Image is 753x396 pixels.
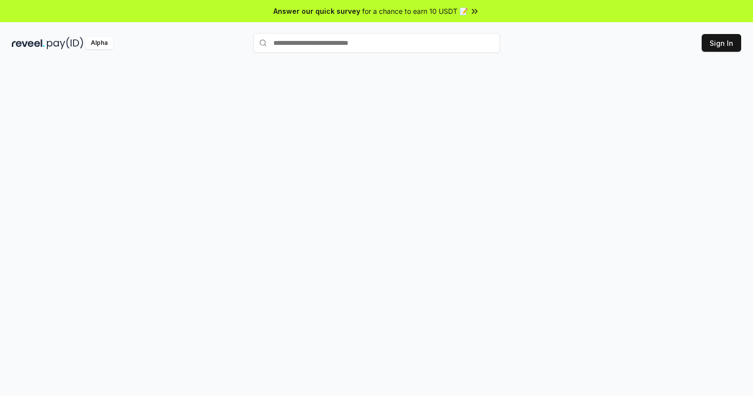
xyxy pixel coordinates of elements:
img: pay_id [47,37,83,49]
div: Alpha [85,37,113,49]
img: reveel_dark [12,37,45,49]
span: Answer our quick survey [273,6,360,16]
button: Sign In [702,34,741,52]
span: for a chance to earn 10 USDT 📝 [362,6,468,16]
